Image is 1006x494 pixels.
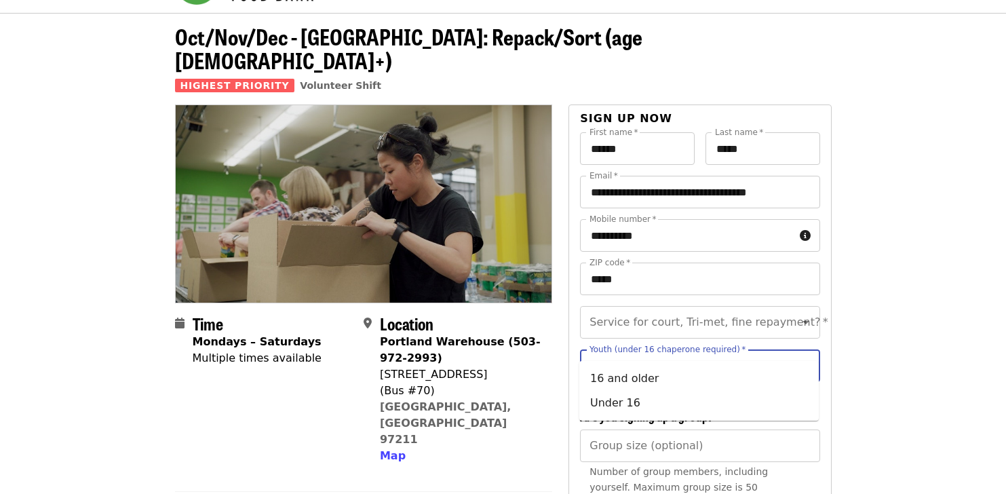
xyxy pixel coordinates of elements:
[380,335,541,364] strong: Portland Warehouse (503-972-2993)
[380,448,406,464] button: Map
[589,466,768,493] span: Number of group members, including yourself. Maximum group size is 50
[175,20,642,76] span: Oct/Nov/Dec - [GEOGRAPHIC_DATA]: Repack/Sort (age [DEMOGRAPHIC_DATA]+)
[300,80,381,91] a: Volunteer Shift
[580,219,794,252] input: Mobile number
[796,313,815,332] button: Open
[364,317,372,330] i: map-marker-alt icon
[175,317,185,330] i: calendar icon
[589,215,656,223] label: Mobile number
[193,350,322,366] div: Multiple times available
[800,229,811,242] i: circle-info icon
[779,356,798,375] button: Clear
[580,132,695,165] input: First name
[193,335,322,348] strong: Mondays – Saturdays
[380,449,406,462] span: Map
[589,345,746,354] label: Youth (under 16 chaperone required)
[589,259,630,267] label: ZIP code
[580,112,672,125] span: Sign up now
[580,263,819,295] input: ZIP code
[579,366,819,391] li: 16 and older
[175,79,295,92] span: Highest Priority
[193,311,223,335] span: Time
[176,105,552,302] img: Oct/Nov/Dec - Portland: Repack/Sort (age 8+) organized by Oregon Food Bank
[589,128,638,136] label: First name
[580,176,819,208] input: Email
[705,132,820,165] input: Last name
[715,128,763,136] label: Last name
[380,383,541,399] div: (Bus #70)
[589,172,618,180] label: Email
[380,366,541,383] div: [STREET_ADDRESS]
[579,391,819,415] li: Under 16
[380,400,511,446] a: [GEOGRAPHIC_DATA], [GEOGRAPHIC_DATA] 97211
[796,356,815,375] button: Close
[380,311,433,335] span: Location
[580,430,819,462] input: [object Object]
